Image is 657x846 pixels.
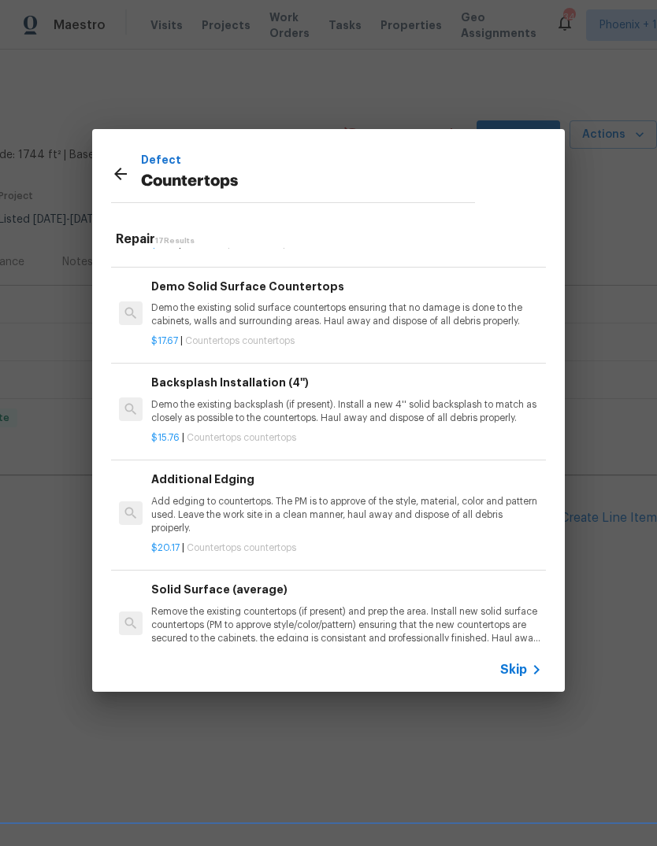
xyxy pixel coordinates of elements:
[151,541,542,555] p: |
[187,433,296,442] span: Countertops countertops
[187,543,296,552] span: Countertops countertops
[116,231,546,248] h5: Repair
[151,334,542,348] p: |
[151,278,542,295] h6: Demo Solid Surface Countertops
[151,495,542,535] p: Add edging to countertops. The PM is to approve of the style, material, color and pattern used. L...
[151,605,542,645] p: Remove the existing countertops (if present) and prep the area. Install new solid surface counter...
[151,336,178,345] span: $17.67
[151,398,542,425] p: Demo the existing backsplash (if present). Install a new 4'' solid backsplash to match as closely...
[151,433,180,442] span: $15.76
[151,543,180,552] span: $20.17
[500,662,527,678] span: Skip
[151,471,542,488] h6: Additional Edging
[151,431,542,445] p: |
[151,581,542,598] h6: Solid Surface (average)
[141,151,475,168] p: Defect
[185,336,295,345] span: Countertops countertops
[151,301,542,328] p: Demo the existing solid surface countertops ensuring that no damage is done to the cabinets, wall...
[151,374,542,391] h6: Backsplash Installation (4'')
[141,169,475,194] p: Countertops
[155,237,195,245] span: 17 Results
